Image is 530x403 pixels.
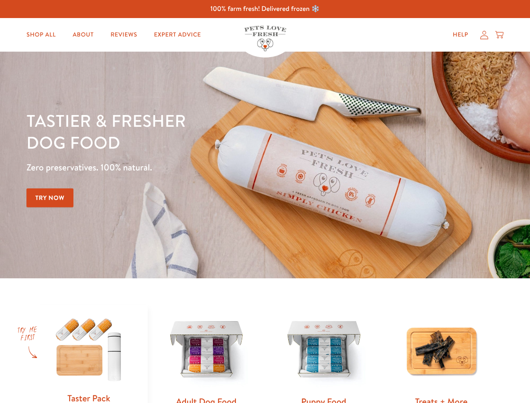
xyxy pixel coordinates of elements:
a: Shop All [20,26,63,43]
img: Pets Love Fresh [244,26,286,51]
a: Reviews [104,26,144,43]
a: About [66,26,100,43]
a: Expert Advice [147,26,208,43]
a: Help [446,26,475,43]
a: Try Now [26,188,73,207]
p: Zero preservatives. 100% natural. [26,160,345,175]
h1: Tastier & fresher dog food [26,110,345,153]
